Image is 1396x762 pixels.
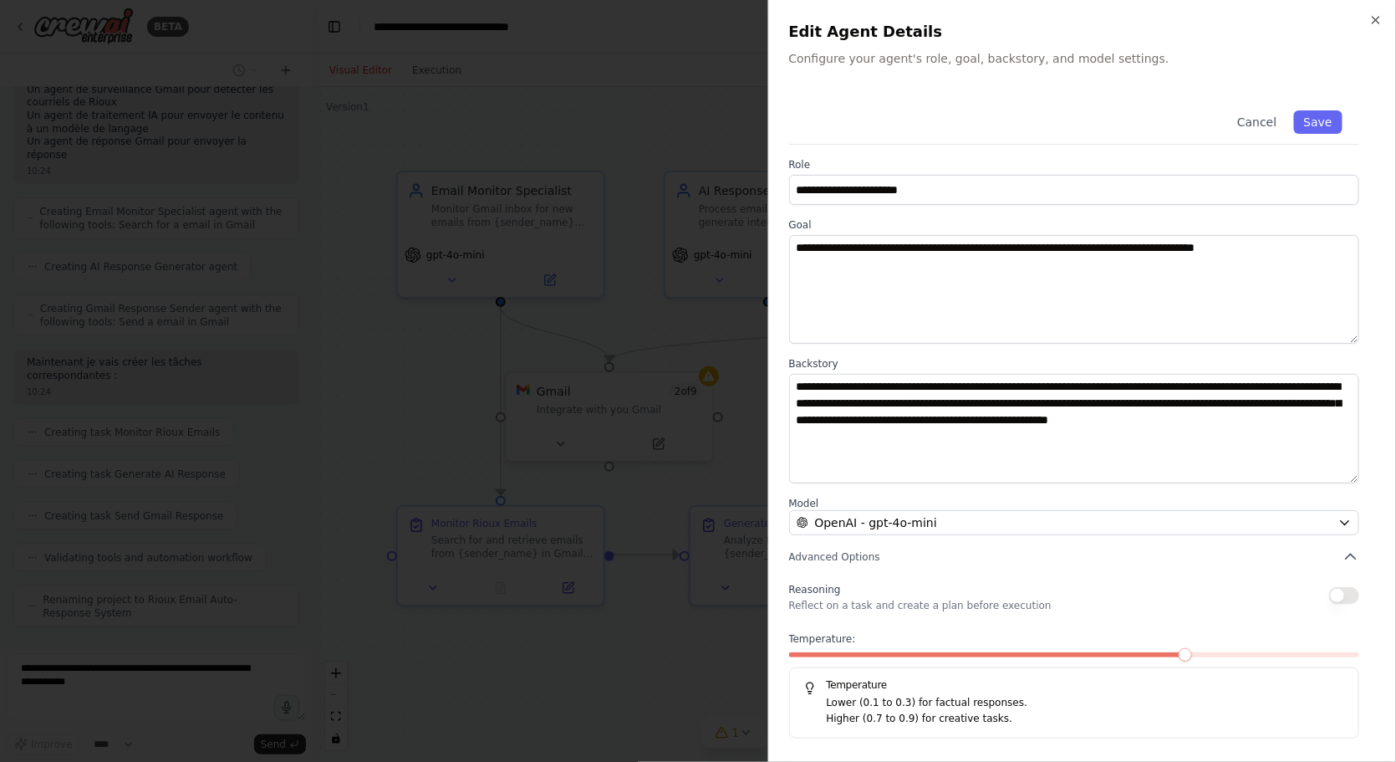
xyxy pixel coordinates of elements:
[789,497,1360,510] label: Model
[827,711,1346,728] p: Higher (0.7 to 0.9) for creative tasks.
[789,218,1360,232] label: Goal
[815,514,937,531] span: OpenAI - gpt-4o-mini
[789,20,1377,43] h2: Edit Agent Details
[789,510,1360,535] button: OpenAI - gpt-4o-mini
[789,357,1360,371] label: Backstory
[1227,110,1286,134] button: Cancel
[789,632,856,646] span: Temperature:
[789,549,1360,565] button: Advanced Options
[789,50,1377,67] p: Configure your agent's role, goal, backstory, and model settings.
[827,695,1346,712] p: Lower (0.1 to 0.3) for factual responses.
[803,678,1346,692] h5: Temperature
[789,599,1052,612] p: Reflect on a task and create a plan before execution
[1294,110,1343,134] button: Save
[789,158,1360,171] label: Role
[789,584,841,596] span: Reasoning
[789,550,880,564] span: Advanced Options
